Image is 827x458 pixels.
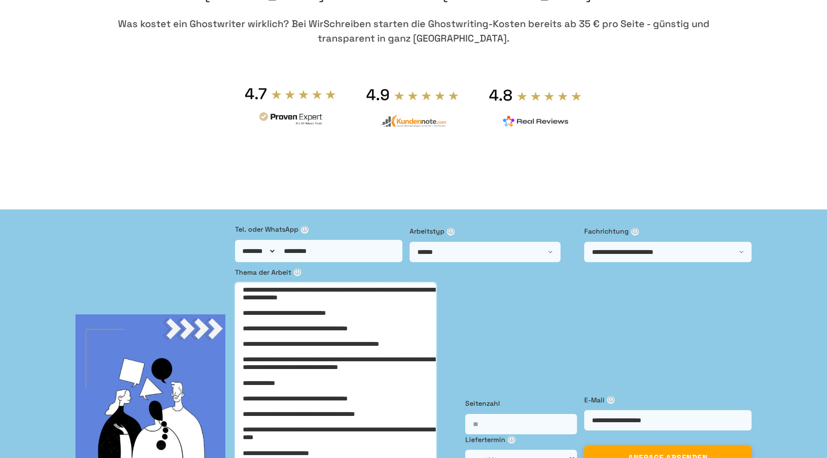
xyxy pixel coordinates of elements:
img: stars [517,91,582,102]
img: kundennote [380,115,446,128]
div: 4.9 [366,85,390,104]
label: E-Mail [584,395,752,405]
span: ⓘ [447,228,455,236]
img: stars [271,89,337,100]
label: Seitenzahl [465,398,577,409]
span: ⓘ [301,226,309,234]
label: Tel. oder WhatsApp [235,224,402,235]
img: realreviews [503,116,569,127]
div: 4.7 [245,84,267,103]
label: Thema der Arbeit [235,267,458,278]
span: ⓘ [607,396,615,404]
label: Fachrichtung [584,226,752,236]
span: ⓘ [508,436,516,443]
label: Liefertermin [465,434,577,445]
span: ⓘ [294,268,301,276]
label: Arbeitstyp [410,226,577,236]
img: stars [394,90,459,101]
div: 4.8 [489,86,513,105]
span: ⓘ [631,228,639,236]
div: Was kostet ein Ghostwriter wirklich? Bei WirSchreiben starten die Ghostwriting-Kosten bereits ab ... [112,16,715,45]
